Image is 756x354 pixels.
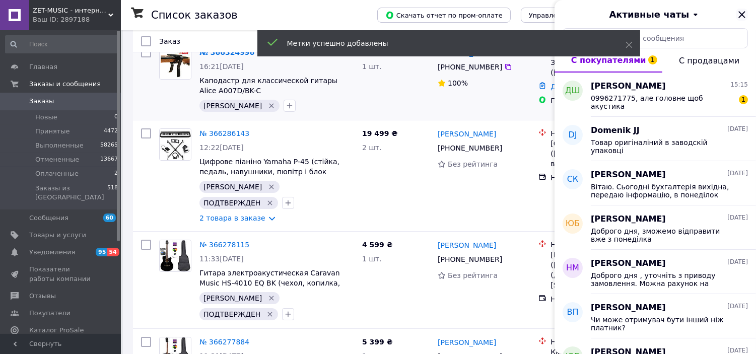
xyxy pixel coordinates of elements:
[107,184,118,202] span: 518
[33,15,121,24] div: Ваш ID: 2897188
[555,250,756,294] button: НМ[PERSON_NAME][DATE]Доброго дня , уточніть з приводу замовлення. Можна рахунок на оплату
[199,158,339,186] a: Цифрове піаніно Yamaha P-45 (стійка, педаль, навушники, пюпітр і блок живлення)
[159,47,191,80] a: Фото товару
[567,307,578,318] span: ВП
[266,310,274,318] svg: Удалить метку
[591,258,666,269] span: [PERSON_NAME]
[551,250,651,290] div: [PERSON_NAME] ([GEOGRAPHIC_DATA].), №2 (до 200 кг): ул. [STREET_ADDRESS]
[5,35,119,53] input: Поиск
[267,183,276,191] svg: Удалить метку
[267,102,276,110] svg: Удалить метку
[521,8,616,23] button: Управление статусами
[35,141,84,150] span: Выполненные
[29,309,71,318] span: Покупатели
[555,117,756,161] button: DJDomenik JJ[DATE]Товар оригіналіний в заводскій упаковці
[727,258,748,266] span: [DATE]
[362,144,382,152] span: 2 шт.
[551,173,651,183] div: Наложенный платеж
[448,160,498,168] span: Без рейтинга
[591,169,666,181] span: [PERSON_NAME]
[203,183,262,191] span: [PERSON_NAME]
[555,294,756,338] button: ВП[PERSON_NAME][DATE]Чи може отримувач бути інший ніж платник?
[551,83,598,91] a: Добавить ЭН
[591,316,734,332] span: Чи може отримувач бути інший ніж платник?
[551,57,651,78] div: Знам'янка ([STREET_ADDRESS]
[555,161,756,205] button: СК[PERSON_NAME][DATE]Вітаю. Сьогодні бухгалтерія вихідна, передаю інформацію, в понеділок зв"жемось
[199,338,249,346] a: № 366277884
[727,302,748,311] span: [DATE]
[529,12,608,19] span: Управление статусами
[438,129,496,139] a: [PERSON_NAME]
[727,169,748,178] span: [DATE]
[266,199,274,207] svg: Удалить метку
[199,214,265,222] a: 2 товара в заказе
[35,169,79,178] span: Оплаченные
[551,240,651,250] div: Нова Пошта
[199,269,340,297] a: Гитара электроакустическая Caravan Music HS-4010 EQ BK (чехол, копилка, медиатор, струна, ключ)
[104,127,118,136] span: 4472
[203,102,262,110] span: [PERSON_NAME]
[29,231,86,240] span: Товары и услуги
[35,113,57,122] span: Новые
[199,255,244,263] span: 11:33[DATE]
[35,127,70,136] span: Принятые
[29,80,101,89] span: Заказы и сообщения
[103,214,116,222] span: 60
[199,48,254,56] a: № 366324996
[107,248,119,256] span: 54
[35,155,79,164] span: Отмененные
[267,294,276,302] svg: Удалить метку
[199,62,244,70] span: 16:21[DATE]
[100,155,118,164] span: 13667
[362,62,382,70] span: 1 шт.
[591,214,666,225] span: [PERSON_NAME]
[199,144,244,152] span: 12:22[DATE]
[591,125,640,136] span: Domenik JJ
[551,96,651,106] div: Пром-оплата
[727,125,748,133] span: [DATE]
[362,255,382,263] span: 1 шт.
[385,11,503,20] span: Скачать отчет по пром-оплате
[551,294,651,304] div: Наложенный платеж
[662,48,756,73] button: С продавцами
[591,227,734,243] span: Доброго дня, зможемо відправити вже з понеділка
[362,129,398,137] span: 19 499 ₴
[160,129,191,160] img: Фото товару
[287,38,600,48] div: Метки успешно добавлены
[567,174,579,185] span: СК
[555,205,756,250] button: ЮБ[PERSON_NAME][DATE]Доброго дня, зможемо відправити вже з понеділка
[551,337,651,347] div: Нова Пошта
[739,95,748,104] span: 1
[29,326,84,335] span: Каталог ProSale
[551,128,651,138] div: Нова Пошта
[362,338,393,346] span: 5 399 ₴
[114,113,118,122] span: 0
[591,183,734,199] span: Вітаю. Сьогодні бухгалтерія вихідна, передаю інформацію, в понеділок зв"жемось
[565,85,580,97] span: ДШ
[555,73,756,117] button: ДШ[PERSON_NAME]15:150996271775, але головне щоб акустика1
[448,79,468,87] span: 100%
[591,302,666,314] span: [PERSON_NAME]
[160,48,191,79] img: Фото товару
[362,241,393,249] span: 4 599 ₴
[436,141,504,155] div: [PHONE_NUMBER]
[448,271,498,279] span: Без рейтинга
[591,271,734,288] span: Доброго дня , уточніть з приводу замовлення. Можна рахунок на оплату
[571,55,646,65] span: С покупателями
[566,218,580,230] span: ЮБ
[583,8,728,21] button: Активные чаты
[551,138,651,169] div: [GEOGRAPHIC_DATA] ([GEOGRAPHIC_DATA].), №1: вул. [STREET_ADDRESS]
[203,199,260,207] span: ПОДТВЕРЖДЕН
[436,252,504,266] div: [PHONE_NUMBER]
[160,240,191,271] img: Фото товару
[591,81,666,92] span: [PERSON_NAME]
[29,265,93,283] span: Показатели работы компании
[203,310,260,318] span: ПОДТВЕРЖДЕН
[114,169,118,178] span: 2
[727,214,748,222] span: [DATE]
[679,56,739,65] span: С продавцами
[100,141,118,150] span: 58265
[199,241,249,249] a: № 366278115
